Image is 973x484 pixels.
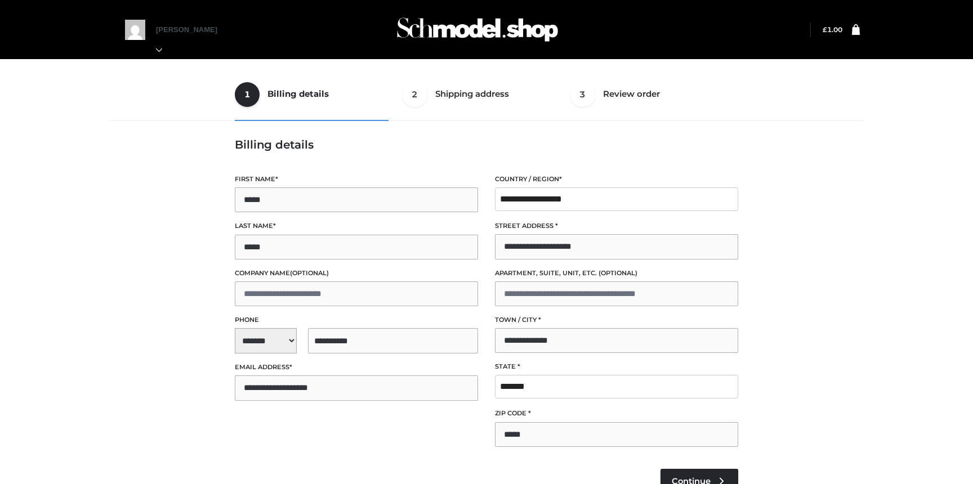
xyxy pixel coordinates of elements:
[495,221,738,231] label: Street address
[495,315,738,325] label: Town / City
[235,221,478,231] label: Last name
[823,25,842,34] bdi: 1.00
[235,268,478,279] label: Company name
[156,25,229,54] a: [PERSON_NAME]
[599,269,637,277] span: (optional)
[495,408,738,419] label: ZIP Code
[823,25,842,34] a: £1.00
[495,361,738,372] label: State
[235,315,478,325] label: Phone
[235,362,478,373] label: Email address
[290,269,329,277] span: (optional)
[235,138,738,151] h3: Billing details
[495,268,738,279] label: Apartment, suite, unit, etc.
[495,174,738,185] label: Country / Region
[823,25,827,34] span: £
[393,7,562,52] img: Schmodel Admin 964
[235,174,478,185] label: First name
